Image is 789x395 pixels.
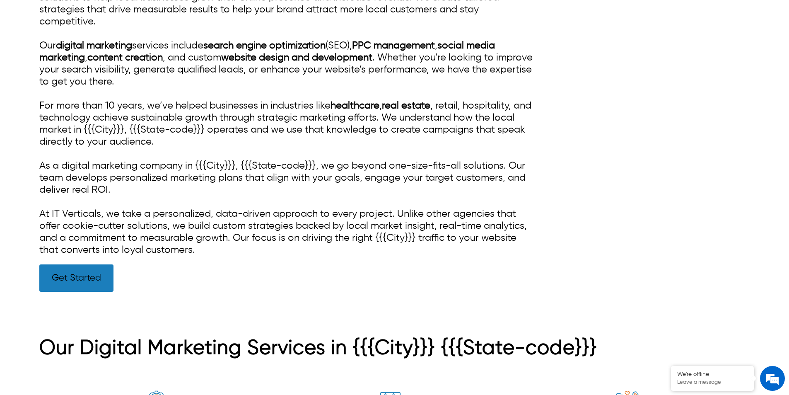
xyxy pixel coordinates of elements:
[14,50,35,54] img: logo_Zg8I0qSkbAqR2WFHt3p6CTuqpyXMFPubPcD2OT02zFN43Cy9FUNNG3NEPhM_Q1qe_.png
[43,46,139,57] div: Leave a message
[65,217,105,223] em: Driven by SalesIQ
[203,41,326,51] a: search engine optimization
[17,104,145,188] span: We are offline. Please leave us a message.
[121,255,150,267] em: Submit
[57,218,63,223] img: salesiqlogo_leal7QplfZFryJ6FIlVepeu7OftD7mt8q6exU6-34PB8prfIgodN67KcxXM9Y7JQ_.png
[4,226,158,255] textarea: Type your message and click 'Submit'
[221,53,372,63] a: website design and development
[39,264,113,292] a: Get Started
[87,53,163,63] a: content creation
[39,41,495,63] a: social media marketing
[677,379,748,386] p: Leave a message
[677,371,748,378] div: We're offline
[382,101,430,111] a: real estate
[56,41,132,51] a: digital marketing
[352,41,435,51] a: PPC management
[331,101,379,111] a: healthcare
[136,4,156,24] div: Minimize live chat window
[39,339,597,359] strong: Our Digital Marketing Services in {{{City}}} {{{State-code}}}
